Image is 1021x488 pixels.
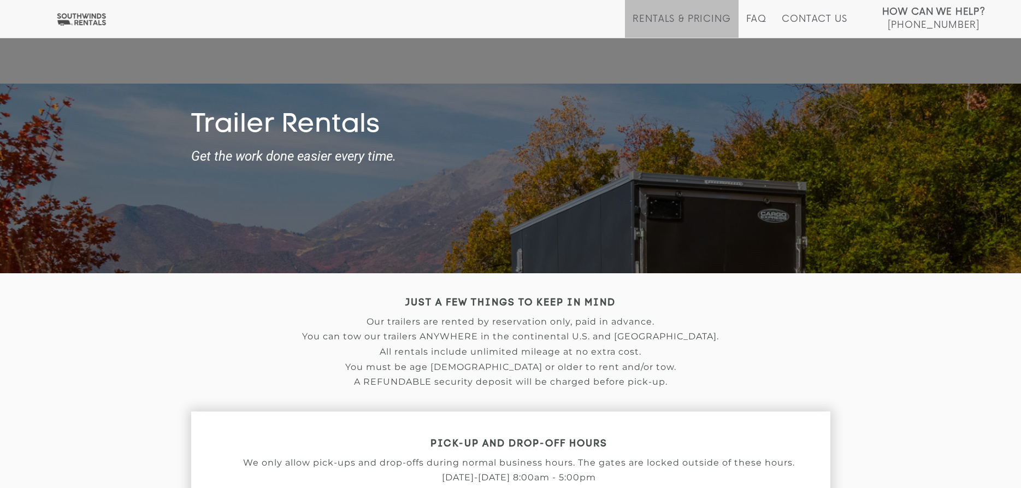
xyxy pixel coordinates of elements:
[191,332,830,342] p: You can tow our trailers ANYWHERE in the continental U.S. and [GEOGRAPHIC_DATA].
[55,13,108,26] img: Southwinds Rentals Logo
[191,110,830,142] h1: Trailer Rentals
[633,14,730,38] a: Rentals & Pricing
[191,473,847,483] p: [DATE]-[DATE] 8:00am - 5:00pm
[882,7,985,17] strong: How Can We Help?
[191,317,830,327] p: Our trailers are rented by reservation only, paid in advance.
[888,20,979,31] span: [PHONE_NUMBER]
[405,298,616,308] strong: JUST A FEW THINGS TO KEEP IN MIND
[191,347,830,357] p: All rentals include unlimited mileage at no extra cost.
[191,458,847,468] p: We only allow pick-ups and drop-offs during normal business hours. The gates are locked outside o...
[191,149,830,163] strong: Get the work done easier every time.
[882,5,985,30] a: How Can We Help? [PHONE_NUMBER]
[191,362,830,372] p: You must be age [DEMOGRAPHIC_DATA] or older to rent and/or tow.
[746,14,767,38] a: FAQ
[782,14,847,38] a: Contact Us
[430,439,607,449] strong: PICK-UP AND DROP-OFF HOURS
[191,377,830,387] p: A REFUNDABLE security deposit will be charged before pick-up.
